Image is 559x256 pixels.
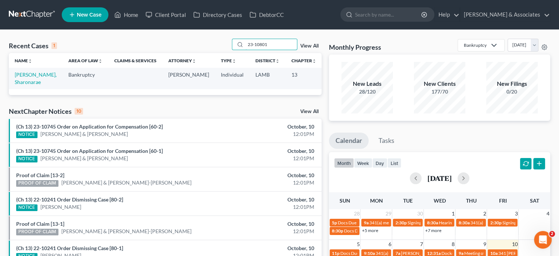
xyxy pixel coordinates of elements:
[486,80,538,88] div: New Filings
[16,156,37,162] div: NOTICE
[427,220,438,225] span: 8:30a
[499,197,506,204] span: Fri
[482,240,487,249] span: 9
[546,209,550,218] span: 4
[15,71,57,85] a: [PERSON_NAME], Sharonarae
[61,179,191,186] a: [PERSON_NAME] & [PERSON_NAME]-[PERSON_NAME]
[68,58,103,63] a: Area of Lawunfold_more
[220,228,314,235] div: 12:01PM
[220,220,314,228] div: October, 10
[16,131,37,138] div: NOTICE
[425,228,441,233] a: +7 more
[344,228,405,234] span: Docs Due for [PERSON_NAME]
[220,147,314,155] div: October, 10
[77,12,101,18] span: New Case
[16,123,163,130] a: (Ch 13) 23-10745 Order on Application for Compensation [60-2]
[220,245,314,252] div: October, 10
[334,158,354,168] button: month
[332,228,343,234] span: 8:30p
[255,58,280,63] a: Districtunfold_more
[464,42,487,48] div: Bankruptcy
[466,197,476,204] span: Thu
[369,220,440,225] span: 341(a) meeting for [PERSON_NAME]
[534,231,552,249] iframe: Intercom live chat
[16,172,64,178] a: Proof of Claim [13-2]
[312,59,316,63] i: unfold_more
[384,209,392,218] span: 29
[416,209,423,218] span: 30
[433,197,445,204] span: Wed
[28,59,32,63] i: unfold_more
[329,133,369,149] a: Calendar
[356,240,360,249] span: 5
[460,8,550,21] a: [PERSON_NAME] & Associates
[438,220,535,225] span: Hearing for [PERSON_NAME] & [PERSON_NAME]
[490,220,501,225] span: 2:30p
[395,250,400,256] span: 7a
[16,196,123,203] a: (Ch 13) 22-10241 Order Dismissing Case [80-2]
[220,179,314,186] div: 12:01PM
[15,58,32,63] a: Nameunfold_more
[332,250,340,256] span: 11p
[341,80,393,88] div: New Leads
[250,68,286,89] td: LAMB
[332,220,337,225] span: 5p
[16,229,58,235] div: PROOF OF CLAIM
[403,197,413,204] span: Tue
[464,250,545,256] span: Meeting of Creditors for [PERSON_NAME]
[40,155,128,162] a: [PERSON_NAME] & [PERSON_NAME]
[372,158,387,168] button: day
[220,203,314,211] div: 12:01PM
[363,250,375,256] span: 9:10a
[162,68,215,89] td: [PERSON_NAME]
[375,250,446,256] span: 341(a) meeting for [PERSON_NAME]
[362,228,378,233] a: +5 more
[221,58,236,63] a: Typeunfold_more
[16,221,64,227] a: Proof of Claim [13-1]
[414,80,465,88] div: New Clients
[16,245,123,251] a: (Ch 13) 22-10241 Order Dismissing Case [80-1]
[300,43,319,49] a: View All
[486,88,538,95] div: 0/20
[286,68,322,89] td: 13
[108,53,162,68] th: Claims & Services
[220,155,314,162] div: 12:01PM
[435,8,459,21] a: Help
[16,180,58,187] div: PROOF OF CLAIM
[427,250,440,256] span: 12:31a
[441,250,507,256] span: Docket Text: for [PERSON_NAME]
[190,8,246,21] a: Directory Cases
[62,68,108,89] td: Bankruptcy
[419,240,423,249] span: 7
[291,58,316,63] a: Chapterunfold_more
[40,130,128,138] a: [PERSON_NAME] & [PERSON_NAME]
[514,209,518,218] span: 3
[232,59,236,63] i: unfold_more
[395,220,406,225] span: 2:30p
[329,43,381,52] h3: Monthly Progress
[168,58,196,63] a: Attorneyunfold_more
[9,107,83,116] div: NextChapter Notices
[220,172,314,179] div: October, 10
[370,197,383,204] span: Mon
[192,59,196,63] i: unfold_more
[16,148,163,154] a: (Ch 13) 23-10745 Order on Application for Compensation [60-1]
[220,196,314,203] div: October, 10
[142,8,190,21] a: Client Portal
[16,204,37,211] div: NOTICE
[407,220,512,225] span: Signing Date for [PERSON_NAME] & [PERSON_NAME]
[451,209,455,218] span: 1
[339,197,350,204] span: Sun
[511,240,518,249] span: 10
[220,130,314,138] div: 12:01PM
[340,250,401,256] span: Docs Due for [PERSON_NAME]
[498,250,541,256] span: 341 [PERSON_NAME]
[470,220,541,225] span: 341(a) meeting for [PERSON_NAME]
[111,8,142,21] a: Home
[355,8,422,21] input: Search by name...
[338,220,437,225] span: Docs Due for [PERSON_NAME] & [PERSON_NAME]
[9,41,57,50] div: Recent Cases
[458,220,469,225] span: 8:30a
[458,250,463,256] span: 9a
[530,197,539,204] span: Sat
